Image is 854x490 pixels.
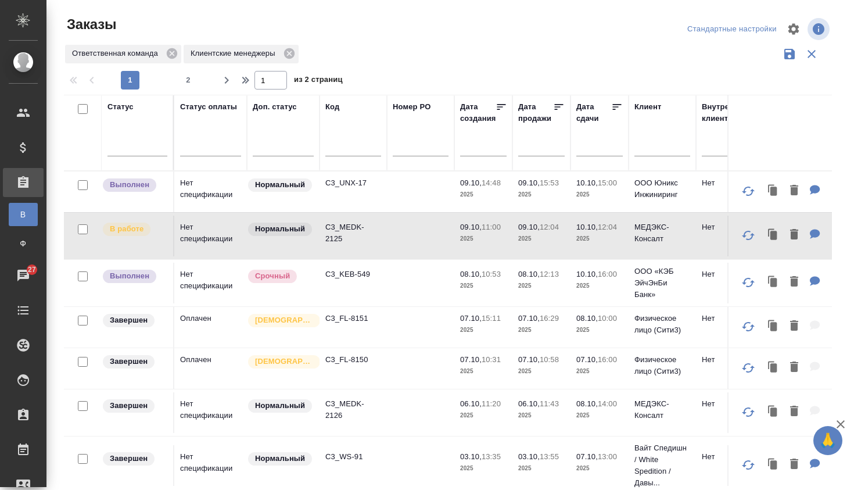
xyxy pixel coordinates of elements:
p: 2025 [460,189,507,201]
div: Выставляется автоматически для первых 3 заказов нового контактного лица. Особое внимание [247,354,314,370]
a: 27 [3,261,44,290]
p: 10.10, [576,178,598,187]
div: Дата создания [460,101,496,124]
p: Нормальный [255,400,305,412]
div: Выставляет ПМ после принятия заказа от КМа [102,221,167,237]
p: 08.10, [518,270,540,278]
a: Ф [9,232,38,255]
td: Нет спецификации [174,263,247,303]
td: Нет спецификации [174,445,247,486]
p: Нет [702,221,748,233]
p: 13:55 [540,452,559,461]
p: 2025 [576,324,623,336]
p: 11:20 [482,399,501,408]
p: [DEMOGRAPHIC_DATA] [255,314,313,326]
p: 11:00 [482,223,501,231]
button: Сохранить фильтры [778,43,801,65]
p: Нормальный [255,223,305,235]
p: C3_FL-8150 [325,354,381,366]
td: Нет спецификации [174,171,247,212]
p: Срочный [255,270,290,282]
div: Статус [107,101,134,113]
p: 2025 [518,189,565,201]
p: Завершен [110,453,148,464]
button: Обновить [734,354,762,382]
td: Нет спецификации [174,216,247,256]
p: Физическое лицо (Сити3) [634,354,690,377]
span: Заказы [64,15,116,34]
p: 09.10, [518,178,540,187]
p: 08.10, [460,270,482,278]
button: Клонировать [762,223,784,247]
div: Выставляет КМ при направлении счета или после выполнения всех работ/сдачи заказа клиенту. Окончат... [102,398,167,414]
div: Статус по умолчанию для стандартных заказов [247,177,314,193]
div: Статус оплаты [180,101,237,113]
div: Клиент [634,101,661,113]
button: Клонировать [762,400,784,424]
p: 07.10, [576,452,598,461]
p: C3_UNX-17 [325,177,381,189]
p: 09.10, [460,178,482,187]
p: 07.10, [518,314,540,323]
button: Клонировать [762,270,784,294]
div: Выставляет ПМ после сдачи и проведения начислений. Последний этап для ПМа [102,269,167,284]
button: Обновить [734,451,762,479]
p: ООО Юникс Инжиниринг [634,177,690,201]
p: 15:00 [598,178,617,187]
p: МЕДЭКС-Консалт [634,221,690,245]
button: Клонировать [762,179,784,203]
p: Завершен [110,356,148,367]
p: Нет [702,313,748,324]
p: 2025 [576,189,623,201]
div: Выставляет КМ при направлении счета или после выполнения всех работ/сдачи заказа клиенту. Окончат... [102,451,167,467]
div: Ответственная команда [65,45,181,63]
p: Нет [702,398,748,410]
button: Обновить [734,221,762,249]
button: Сбросить фильтры [801,43,823,65]
p: 10:00 [598,314,617,323]
p: 15:11 [482,314,501,323]
div: Выставляется автоматически, если на указанный объем услуг необходимо больше времени в стандартном... [247,269,314,284]
p: 2025 [460,410,507,421]
p: Нормальный [255,179,305,191]
p: 03.10, [518,452,540,461]
p: C3_KEB-549 [325,269,381,280]
div: Доп. статус [253,101,297,113]
div: Статус по умолчанию для стандартных заказов [247,221,314,237]
p: Нет [702,177,748,189]
p: 07.10, [460,314,482,323]
p: 08.10, [576,399,598,408]
p: Завершен [110,400,148,412]
p: 2025 [518,463,565,474]
p: 2025 [460,233,507,245]
p: 08.10, [576,314,598,323]
button: Удалить [784,179,804,203]
p: 2025 [518,280,565,292]
span: 🙏 [818,428,838,453]
td: Оплачен [174,307,247,348]
div: Выставляет КМ при направлении счета или после выполнения всех работ/сдачи заказа клиенту. Окончат... [102,313,167,328]
p: 07.10, [576,355,598,364]
p: 06.10, [460,399,482,408]
p: C3_MEDK-2126 [325,398,381,421]
p: 13:35 [482,452,501,461]
p: 10:58 [540,355,559,364]
div: Выставляется автоматически для первых 3 заказов нового контактного лица. Особое внимание [247,313,314,328]
p: 2025 [460,463,507,474]
p: 11:43 [540,399,559,408]
button: Клонировать [762,453,784,477]
div: Код [325,101,339,113]
span: Ф [15,238,32,249]
button: Удалить [784,400,804,424]
p: 2025 [576,410,623,421]
button: Удалить [784,314,804,338]
button: Удалить [784,453,804,477]
p: 12:04 [540,223,559,231]
p: C3_FL-8151 [325,313,381,324]
span: Посмотреть информацию [808,18,832,40]
p: 2025 [576,280,623,292]
p: 2025 [576,366,623,377]
div: Выставляет КМ при направлении счета или после выполнения всех работ/сдачи заказа клиенту. Окончат... [102,354,167,370]
p: 14:48 [482,178,501,187]
p: 16:29 [540,314,559,323]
